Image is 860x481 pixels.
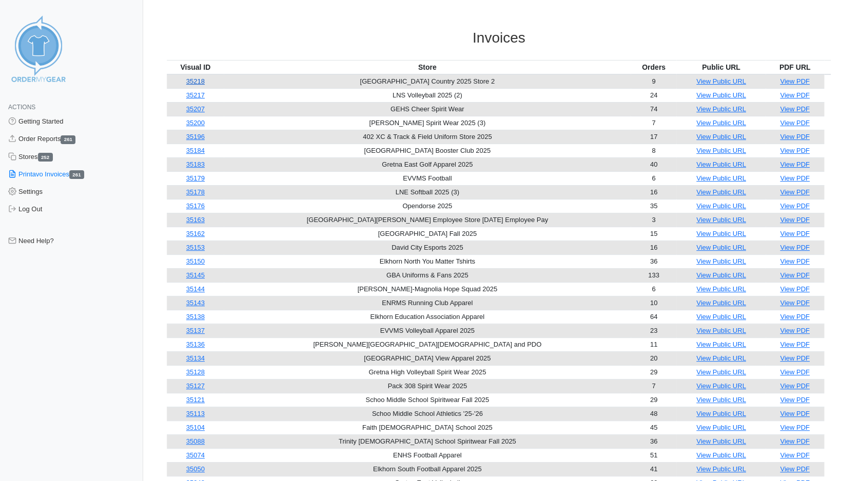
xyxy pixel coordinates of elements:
a: 35207 [186,105,205,113]
td: Gretna East Golf Apparel 2025 [224,157,631,171]
td: Pack 308 Spirit Wear 2025 [224,379,631,393]
a: View PDF [780,465,810,473]
a: View PDF [780,202,810,210]
a: View PDF [780,424,810,431]
a: View PDF [780,147,810,154]
a: View PDF [780,161,810,168]
td: 29 [631,365,676,379]
a: 35162 [186,230,205,237]
td: 48 [631,407,676,420]
td: 7 [631,116,676,130]
a: 35179 [186,174,205,182]
a: View Public URL [696,202,746,210]
td: [PERSON_NAME] Spirit Wear 2025 (3) [224,116,631,130]
td: 23 [631,324,676,337]
a: 35144 [186,285,205,293]
a: View Public URL [696,257,746,265]
a: 35088 [186,437,205,445]
td: Trinity [DEMOGRAPHIC_DATA] School Spiritwear Fall 2025 [224,434,631,448]
td: [GEOGRAPHIC_DATA][PERSON_NAME] Employee Store [DATE] Employee Pay [224,213,631,227]
a: View PDF [780,299,810,307]
a: View Public URL [696,188,746,196]
td: 6 [631,171,676,185]
a: View Public URL [696,368,746,376]
a: 35200 [186,119,205,127]
a: 35127 [186,382,205,390]
th: Store [224,60,631,74]
a: 35145 [186,271,205,279]
a: 35153 [186,244,205,251]
td: [GEOGRAPHIC_DATA] Country 2025 Store 2 [224,74,631,89]
a: View Public URL [696,244,746,251]
a: 35178 [186,188,205,196]
td: 6 [631,282,676,296]
a: 35128 [186,368,205,376]
td: 74 [631,102,676,116]
a: View PDF [780,285,810,293]
td: 45 [631,420,676,434]
td: 16 [631,185,676,199]
a: View Public URL [696,133,746,141]
a: View PDF [780,188,810,196]
a: View Public URL [696,396,746,404]
td: EVVMS Football [224,171,631,185]
a: View PDF [780,216,810,224]
td: 7 [631,379,676,393]
th: Public URL [676,60,765,74]
td: 64 [631,310,676,324]
a: 35137 [186,327,205,334]
a: View PDF [780,340,810,348]
td: 15 [631,227,676,240]
a: View PDF [780,437,810,445]
td: 17 [631,130,676,144]
td: [GEOGRAPHIC_DATA] View Apparel 2025 [224,351,631,365]
a: View PDF [780,451,810,459]
a: 35113 [186,410,205,417]
a: View Public URL [696,147,746,154]
a: View PDF [780,91,810,99]
a: View PDF [780,119,810,127]
a: View PDF [780,174,810,182]
td: 10 [631,296,676,310]
span: 261 [69,170,84,179]
a: 35104 [186,424,205,431]
a: View Public URL [696,271,746,279]
td: 11 [631,337,676,351]
td: EVVMS Volleyball Apparel 2025 [224,324,631,337]
th: Visual ID [167,60,224,74]
td: LNE Softball 2025 (3) [224,185,631,199]
a: View Public URL [696,327,746,334]
td: 29 [631,393,676,407]
td: Faith [DEMOGRAPHIC_DATA] School 2025 [224,420,631,434]
span: 252 [38,153,53,162]
td: 24 [631,88,676,102]
a: View Public URL [696,91,746,99]
a: 35184 [186,147,205,154]
a: View PDF [780,313,810,320]
a: View Public URL [696,313,746,320]
td: 133 [631,268,676,282]
a: View PDF [780,396,810,404]
a: View PDF [780,327,810,334]
td: 20 [631,351,676,365]
a: View PDF [780,257,810,265]
a: View Public URL [696,285,746,293]
a: 35196 [186,133,205,141]
td: [GEOGRAPHIC_DATA] Booster Club 2025 [224,144,631,157]
a: 35143 [186,299,205,307]
a: View Public URL [696,105,746,113]
td: ENRMS Running Club Apparel [224,296,631,310]
a: View Public URL [696,174,746,182]
a: View PDF [780,271,810,279]
td: ENHS Football Apparel [224,448,631,462]
td: 36 [631,434,676,448]
a: View Public URL [696,299,746,307]
th: Orders [631,60,676,74]
a: View PDF [780,368,810,376]
a: 35121 [186,396,205,404]
a: 35163 [186,216,205,224]
td: Elkhorn North You Matter Tshirts [224,254,631,268]
a: View Public URL [696,382,746,390]
td: GBA Uniforms & Fans 2025 [224,268,631,282]
a: View PDF [780,230,810,237]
